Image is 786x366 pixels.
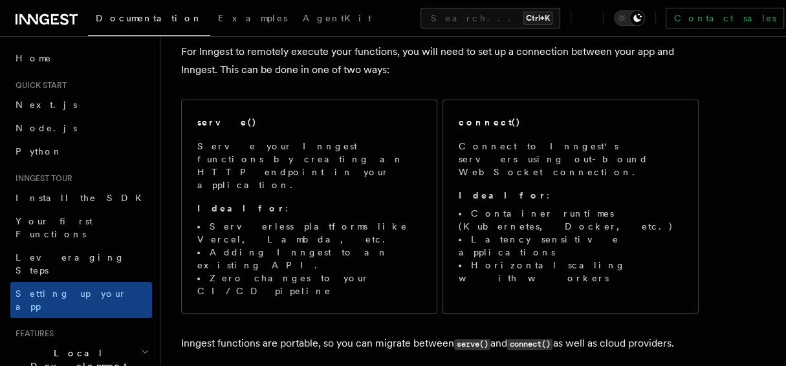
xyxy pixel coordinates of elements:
span: Setting up your app [16,288,127,312]
p: Inngest functions are portable, so you can migrate between and as well as cloud providers. [181,334,699,353]
li: Adding Inngest to an existing API. [197,246,421,272]
li: Horizontal scaling with workers [459,259,682,285]
a: Next.js [10,93,152,116]
code: serve() [454,339,490,350]
a: Install the SDK [10,186,152,210]
a: Node.js [10,116,152,140]
code: connect() [507,339,552,350]
span: Home [16,52,52,65]
a: serve()Serve your Inngest functions by creating an HTTP endpoint in your application.Ideal for:Se... [181,100,437,314]
a: AgentKit [295,4,379,35]
a: Setting up your app [10,282,152,318]
li: Latency sensitive applications [459,233,682,259]
span: Documentation [96,13,202,23]
button: Toggle dark mode [614,10,645,26]
span: AgentKit [303,13,371,23]
span: Examples [218,13,287,23]
p: : [459,189,682,202]
span: Leveraging Steps [16,252,125,275]
strong: Ideal for [197,203,285,213]
span: Quick start [10,80,67,91]
p: : [197,202,421,215]
span: Python [16,146,63,156]
a: Contact sales [666,8,784,28]
p: Serve your Inngest functions by creating an HTTP endpoint in your application. [197,140,421,191]
span: Features [10,328,54,339]
a: Leveraging Steps [10,246,152,282]
a: Documentation [88,4,210,36]
a: connect()Connect to Inngest's servers using out-bound WebSocket connection.Ideal for:Container ru... [442,100,699,314]
a: Home [10,47,152,70]
span: Next.js [16,100,77,110]
span: Inngest tour [10,173,72,184]
a: Examples [210,4,295,35]
a: Python [10,140,152,163]
li: Zero changes to your CI/CD pipeline [197,272,421,297]
span: Your first Functions [16,216,93,239]
p: For Inngest to remotely execute your functions, you will need to set up a connection between your... [181,43,699,79]
a: Your first Functions [10,210,152,246]
li: Container runtimes (Kubernetes, Docker, etc.) [459,207,682,233]
button: Search...Ctrl+K [420,8,560,28]
span: Install the SDK [16,193,149,203]
p: Connect to Inngest's servers using out-bound WebSocket connection. [459,140,682,178]
strong: Ideal for [459,190,547,200]
h2: serve() [197,116,257,129]
span: Node.js [16,123,77,133]
li: Serverless platforms like Vercel, Lambda, etc. [197,220,421,246]
kbd: Ctrl+K [523,12,552,25]
h2: connect() [459,116,521,129]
